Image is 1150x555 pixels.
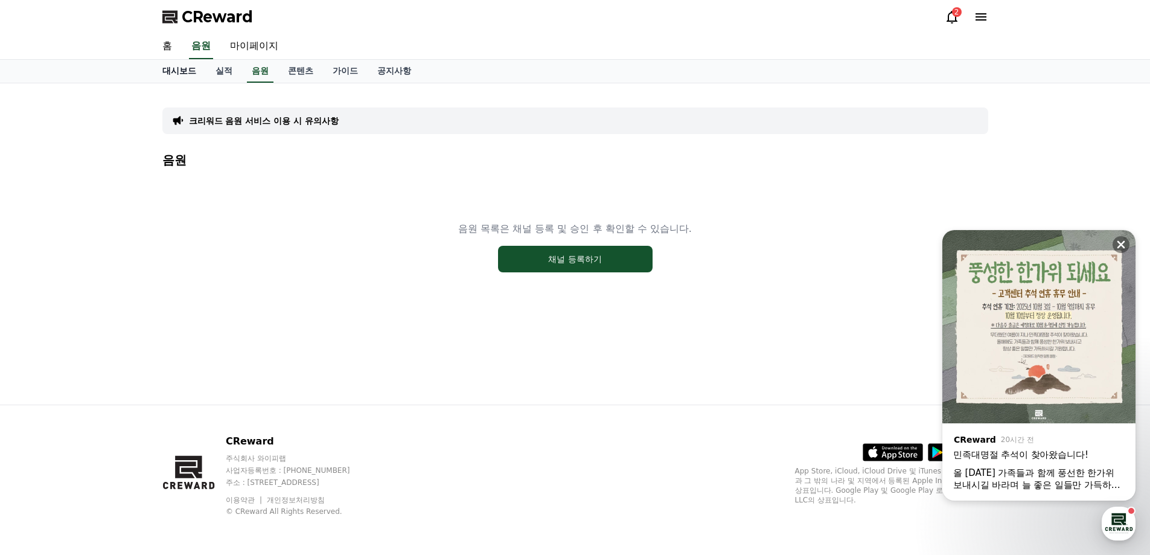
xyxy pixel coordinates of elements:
a: 크리워드 음원 서비스 이용 시 유의사항 [189,115,339,127]
a: 대화 [80,383,156,413]
a: 2 [945,10,959,24]
span: 설정 [187,401,201,411]
a: 음원 [247,60,273,83]
span: 대화 [110,402,125,411]
a: 홈 [4,383,80,413]
span: CReward [182,7,253,27]
p: CReward [226,434,373,449]
button: 채널 등록하기 [498,246,653,272]
a: 개인정보처리방침 [267,496,325,504]
a: 실적 [206,60,242,83]
p: 사업자등록번호 : [PHONE_NUMBER] [226,466,373,475]
a: 홈 [153,34,182,59]
p: © CReward All Rights Reserved. [226,507,373,516]
p: 음원 목록은 채널 등록 및 승인 후 확인할 수 있습니다. [458,222,692,236]
p: 주소 : [STREET_ADDRESS] [226,478,373,487]
p: 주식회사 와이피랩 [226,454,373,463]
a: 이용약관 [226,496,264,504]
a: 가이드 [323,60,368,83]
a: 음원 [189,34,213,59]
div: 2 [952,7,962,17]
a: 마이페이지 [220,34,288,59]
a: 대시보드 [153,60,206,83]
a: CReward [162,7,253,27]
a: 설정 [156,383,232,413]
p: App Store, iCloud, iCloud Drive 및 iTunes Store는 미국과 그 밖의 나라 및 지역에서 등록된 Apple Inc.의 서비스 상표입니다. Goo... [795,466,988,505]
a: 콘텐츠 [278,60,323,83]
span: 홈 [38,401,45,411]
a: 공지사항 [368,60,421,83]
h4: 음원 [162,153,988,167]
